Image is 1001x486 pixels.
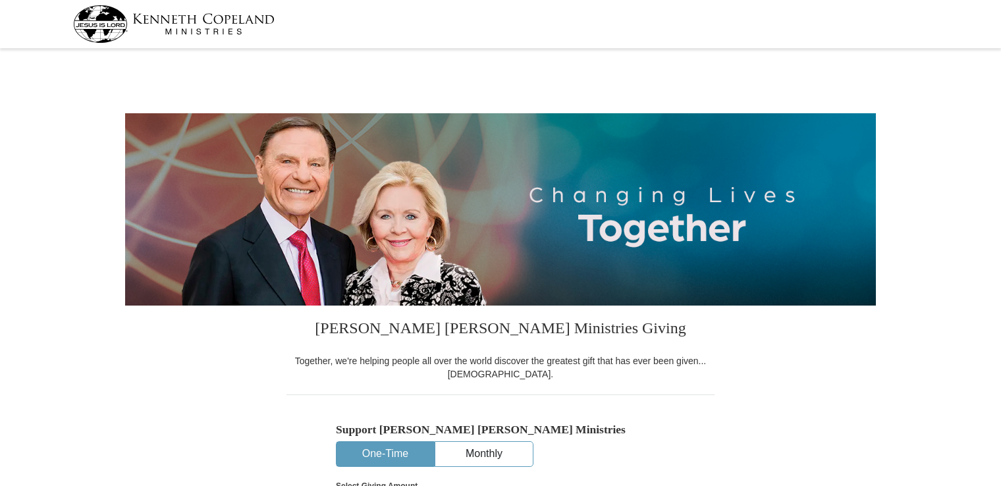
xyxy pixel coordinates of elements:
button: One-Time [337,442,434,466]
h3: [PERSON_NAME] [PERSON_NAME] Ministries Giving [286,306,715,354]
div: Together, we're helping people all over the world discover the greatest gift that has ever been g... [286,354,715,381]
img: kcm-header-logo.svg [73,5,275,43]
button: Monthly [435,442,533,466]
h5: Support [PERSON_NAME] [PERSON_NAME] Ministries [336,423,665,437]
